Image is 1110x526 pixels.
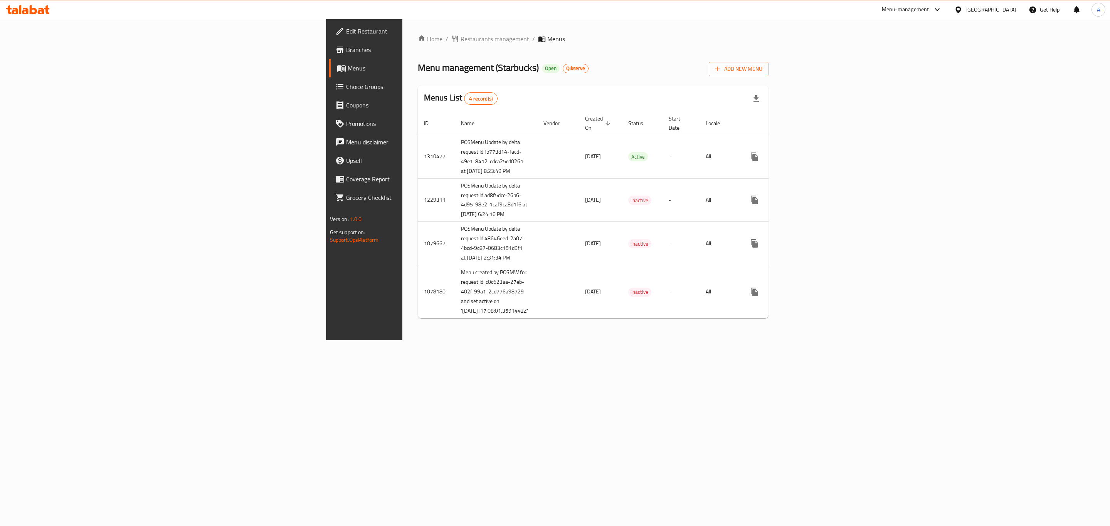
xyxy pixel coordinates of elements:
[739,112,826,135] th: Actions
[330,227,365,237] span: Get support on:
[547,34,565,44] span: Menus
[329,96,511,114] a: Coupons
[418,112,826,319] table: enhanced table
[329,59,511,77] a: Menus
[764,147,782,166] button: Change Status
[464,95,497,102] span: 4 record(s)
[330,235,379,245] a: Support.OpsPlatform
[585,195,601,205] span: [DATE]
[745,283,764,301] button: more
[628,119,653,128] span: Status
[350,214,362,224] span: 1.0.0
[700,222,739,265] td: All
[1097,5,1100,14] span: A
[628,239,651,248] div: Inactive
[663,265,700,318] td: -
[329,22,511,40] a: Edit Restaurant
[585,114,613,132] span: Created On
[542,65,560,72] span: Open
[424,119,439,128] span: ID
[346,45,505,54] span: Branches
[329,114,511,133] a: Promotions
[348,64,505,73] span: Menus
[628,152,648,161] span: Active
[715,64,762,74] span: Add New Menu
[585,151,601,161] span: [DATE]
[663,222,700,265] td: -
[424,92,498,105] h2: Menus List
[663,135,700,178] td: -
[882,5,929,14] div: Menu-management
[585,238,601,248] span: [DATE]
[346,156,505,165] span: Upsell
[965,5,1016,14] div: [GEOGRAPHIC_DATA]
[628,152,648,161] div: Active
[709,62,769,76] button: Add New Menu
[700,265,739,318] td: All
[700,135,739,178] td: All
[346,119,505,128] span: Promotions
[543,119,570,128] span: Vendor
[346,137,505,147] span: Menu disclaimer
[329,133,511,151] a: Menu disclaimer
[628,196,651,205] span: Inactive
[764,234,782,253] button: Change Status
[764,283,782,301] button: Change Status
[628,240,651,248] span: Inactive
[329,77,511,96] a: Choice Groups
[329,151,511,170] a: Upsell
[418,59,539,76] span: Menu management ( Starbucks )
[346,82,505,91] span: Choice Groups
[330,214,349,224] span: Version:
[764,191,782,209] button: Change Status
[663,178,700,222] td: -
[329,170,511,188] a: Coverage Report
[745,147,764,166] button: more
[346,101,505,110] span: Coupons
[585,286,601,297] span: [DATE]
[706,119,730,128] span: Locale
[532,34,535,44] li: /
[418,34,769,44] nav: breadcrumb
[464,92,498,105] div: Total records count
[745,234,764,253] button: more
[346,193,505,202] span: Grocery Checklist
[700,178,739,222] td: All
[628,288,651,297] span: Inactive
[563,65,588,72] span: Qikserve
[461,119,484,128] span: Name
[329,188,511,207] a: Grocery Checklist
[745,191,764,209] button: more
[542,64,560,73] div: Open
[346,174,505,184] span: Coverage Report
[747,89,765,108] div: Export file
[669,114,690,132] span: Start Date
[346,27,505,36] span: Edit Restaurant
[329,40,511,59] a: Branches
